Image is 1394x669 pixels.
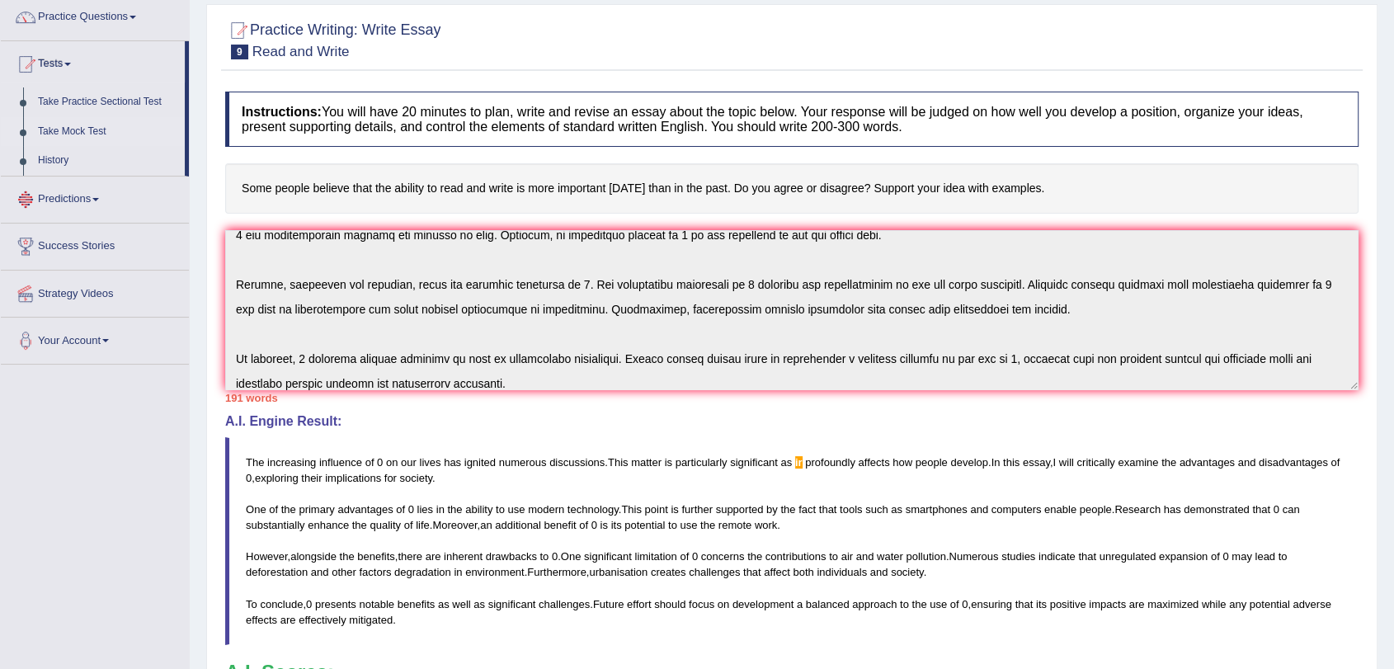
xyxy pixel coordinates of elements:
span: benefits [357,550,395,563]
span: lives [419,456,440,469]
span: our [401,456,417,469]
span: while [1202,598,1227,610]
span: a [797,598,803,610]
span: on [718,598,729,610]
span: such [865,503,888,516]
span: significant [584,550,632,563]
span: critically [1076,456,1114,469]
span: other [332,566,356,578]
span: further [681,503,713,516]
span: use [507,503,525,516]
a: Your Account [1,318,189,359]
span: of [950,598,959,610]
span: concerns [701,550,745,563]
span: both [793,566,813,578]
span: as [891,503,902,516]
a: History [31,146,185,176]
span: and [311,566,329,578]
span: that [1015,598,1034,610]
span: presents [315,598,356,610]
span: contributions [765,550,827,563]
span: demonstrated [1184,503,1250,516]
span: impacts [1089,598,1126,610]
span: development [732,598,794,610]
span: the [352,519,367,531]
span: remote [718,519,751,531]
span: deforestation [246,566,308,578]
span: that [819,503,837,516]
span: indicate [1038,550,1076,563]
span: are [280,614,296,626]
span: work [755,519,777,531]
span: significant [488,598,536,610]
span: significant [730,456,778,469]
span: on [386,456,398,469]
span: Numerous [949,550,998,563]
span: One [561,550,582,563]
span: 0 [591,519,597,531]
span: limitation [634,550,676,563]
span: that [743,566,761,578]
span: the [747,550,762,563]
a: Tests [1,41,185,82]
span: well [452,598,470,610]
span: creates [651,566,686,578]
span: Research [1114,503,1161,516]
span: ability [465,503,492,516]
span: 0 [246,472,252,484]
span: ignited [464,456,496,469]
span: has [444,456,461,469]
span: disadvantages [1259,456,1328,469]
span: individuals [817,566,867,578]
span: potential [1250,598,1290,610]
span: to [1279,550,1288,563]
span: the [339,550,354,563]
span: numerous [499,456,547,469]
span: computers [991,503,1042,516]
span: 0 [552,550,558,563]
span: additional [495,519,541,531]
span: challenges [539,598,590,610]
span: there [398,550,422,563]
span: its [1036,598,1047,610]
span: affect [764,566,790,578]
span: mitigated [349,614,393,626]
span: unregulated [1100,550,1156,563]
span: society [400,472,433,484]
span: use [930,598,947,610]
span: to [900,598,909,610]
span: this [1003,456,1020,469]
span: the [700,519,715,531]
b: Instructions: [242,105,322,119]
span: advantages [1180,456,1235,469]
span: discussions [549,456,605,469]
span: implications [325,472,381,484]
span: their [301,472,322,484]
span: people [1080,503,1112,516]
span: 0 [306,598,312,610]
span: of [365,456,374,469]
span: life [416,519,430,531]
span: of [579,519,588,531]
span: inherent [444,550,483,563]
h4: A.I. Engine Result: [225,414,1359,429]
span: approach [852,598,897,610]
a: Take Practice Sectional Test [31,87,185,117]
span: Furthermore [527,566,586,578]
span: develop [950,456,988,469]
span: is [665,456,672,469]
span: water [877,550,903,563]
span: The [246,456,264,469]
span: is [600,519,608,531]
span: that [1078,550,1096,563]
span: by [766,503,778,516]
span: will [1059,456,1074,469]
span: of [404,519,413,531]
span: 0 [377,456,383,469]
span: focus [689,598,714,610]
span: are [426,550,441,563]
span: substantially [246,519,305,531]
span: smartphones [906,503,968,516]
span: effectively [299,614,346,626]
span: adverse [1293,598,1330,610]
